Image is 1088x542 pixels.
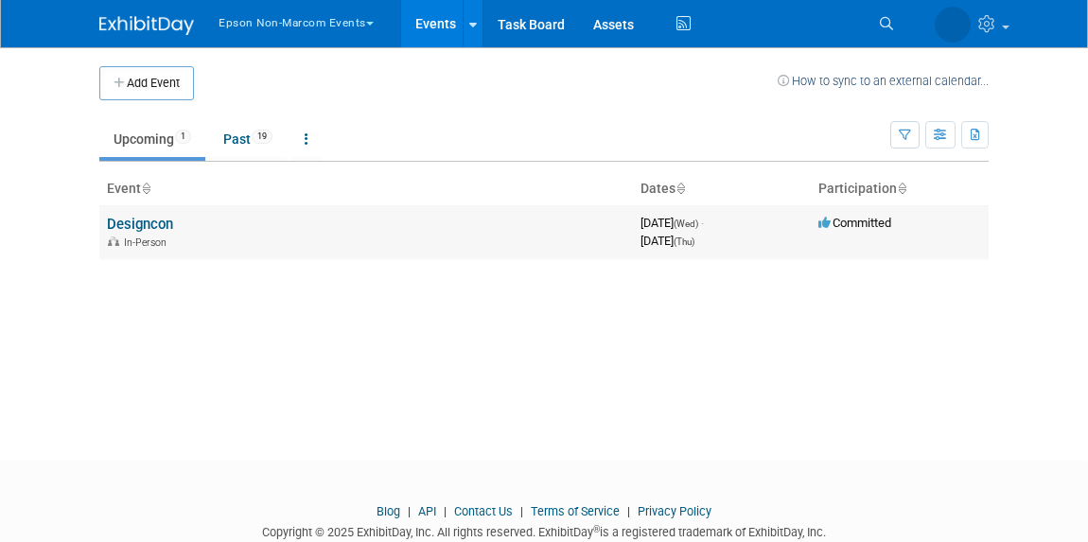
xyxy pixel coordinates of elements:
[897,181,906,196] a: Sort by Participation Type
[107,216,173,233] a: Designcon
[141,181,150,196] a: Sort by Event Name
[108,236,119,246] img: In-Person Event
[778,74,989,88] a: How to sync to an external calendar...
[593,524,600,534] sup: ®
[811,173,989,205] th: Participation
[935,7,971,43] img: Lucy Roberts
[418,504,436,518] a: API
[439,504,451,518] span: |
[175,130,191,144] span: 1
[818,216,891,230] span: Committed
[674,236,694,247] span: (Thu)
[454,504,513,518] a: Contact Us
[99,121,205,157] a: Upcoming1
[674,219,698,229] span: (Wed)
[516,504,528,518] span: |
[641,234,694,248] span: [DATE]
[641,216,704,230] span: [DATE]
[124,236,172,249] span: In-Person
[99,16,194,35] img: ExhibitDay
[676,181,685,196] a: Sort by Start Date
[209,121,287,157] a: Past19
[623,504,635,518] span: |
[633,173,811,205] th: Dates
[638,504,711,518] a: Privacy Policy
[377,504,400,518] a: Blog
[531,504,620,518] a: Terms of Service
[701,216,704,230] span: -
[99,173,633,205] th: Event
[99,66,194,100] button: Add Event
[403,504,415,518] span: |
[252,130,272,144] span: 19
